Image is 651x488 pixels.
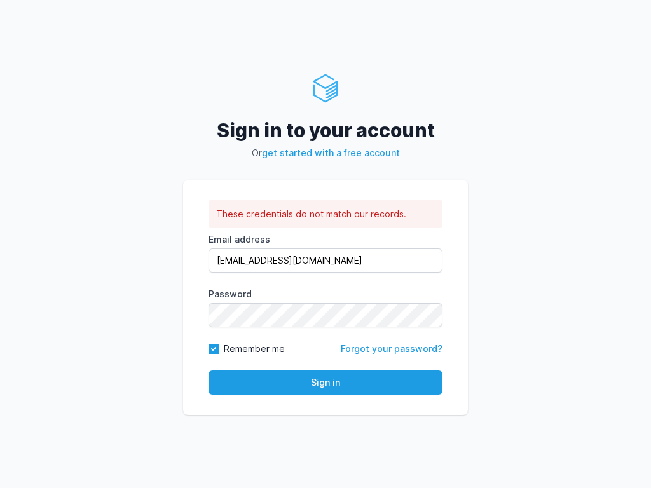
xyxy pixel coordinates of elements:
[262,147,400,158] a: get started with a free account
[310,73,341,104] img: ServerAuth
[209,233,442,246] label: Email address
[216,208,435,220] li: These credentials do not match our records.
[341,343,442,354] a: Forgot your password?
[209,370,442,395] button: Sign in
[209,288,442,301] label: Password
[183,119,468,142] h2: Sign in to your account
[224,342,285,355] label: Remember me
[183,147,468,159] p: Or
